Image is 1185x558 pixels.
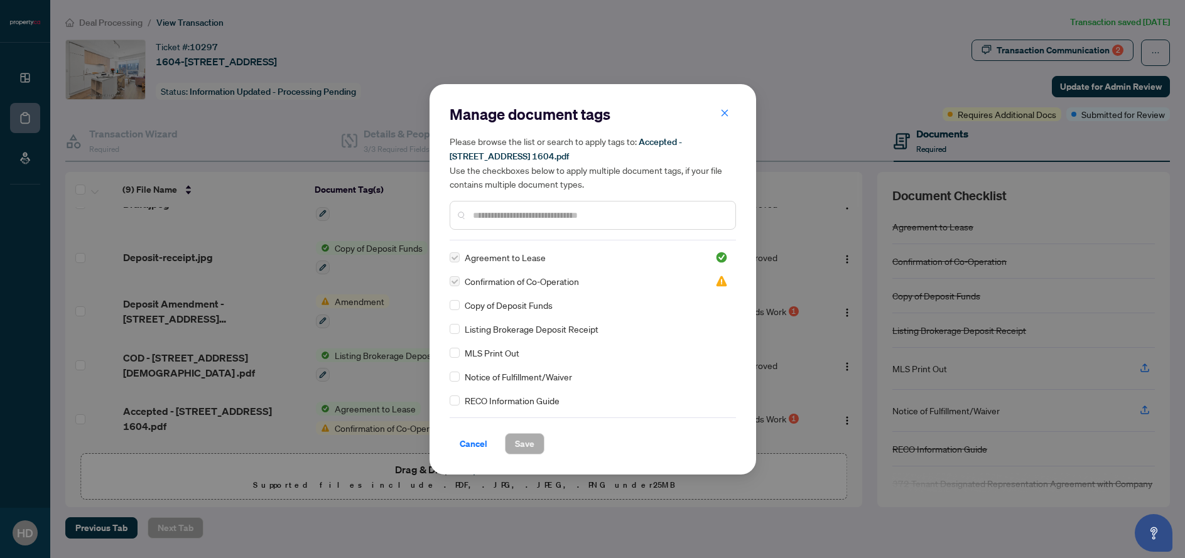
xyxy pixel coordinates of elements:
button: Cancel [450,433,497,454]
span: Cancel [460,434,487,454]
button: Save [505,433,544,454]
span: Notice of Fulfillment/Waiver [465,370,572,384]
span: MLS Print Out [465,346,519,360]
h5: Please browse the list or search to apply tags to: Use the checkboxes below to apply multiple doc... [450,134,736,191]
span: Confirmation of Co-Operation [465,274,579,288]
span: close [720,109,729,117]
img: status [715,275,728,287]
span: Accepted - [STREET_ADDRESS] 1604.pdf [450,136,682,162]
img: status [715,251,728,264]
h2: Manage document tags [450,104,736,124]
span: Needs Work [715,275,728,287]
span: Approved [715,251,728,264]
span: Copy of Deposit Funds [465,298,553,312]
span: Listing Brokerage Deposit Receipt [465,322,598,336]
span: Agreement to Lease [465,250,546,264]
span: RECO Information Guide [465,394,560,407]
button: Open asap [1135,514,1172,552]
